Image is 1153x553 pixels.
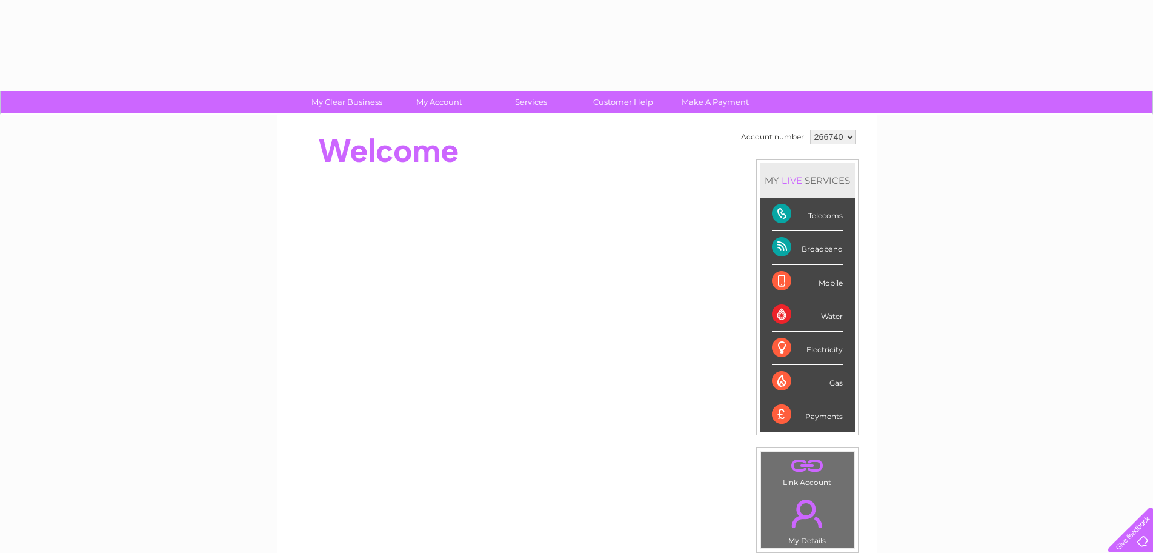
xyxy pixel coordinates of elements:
[764,455,851,477] a: .
[772,365,843,398] div: Gas
[772,298,843,332] div: Water
[772,198,843,231] div: Telecoms
[481,91,581,113] a: Services
[665,91,765,113] a: Make A Payment
[738,127,807,147] td: Account number
[772,332,843,365] div: Electricity
[772,398,843,431] div: Payments
[297,91,397,113] a: My Clear Business
[779,175,805,186] div: LIVE
[772,231,843,264] div: Broadband
[760,489,854,549] td: My Details
[760,163,855,198] div: MY SERVICES
[772,265,843,298] div: Mobile
[573,91,673,113] a: Customer Help
[389,91,489,113] a: My Account
[764,492,851,535] a: .
[760,452,854,490] td: Link Account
